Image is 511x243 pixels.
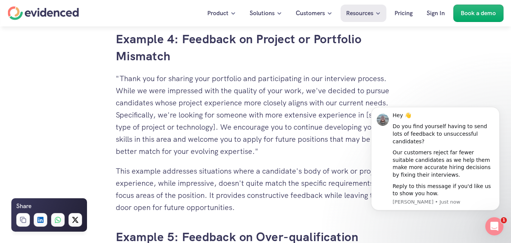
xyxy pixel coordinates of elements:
[296,8,325,18] p: Customers
[16,201,31,211] h6: Share
[250,8,275,18] p: Solutions
[116,72,396,157] p: "Thank you for sharing your portfolio and participating in our interview process. While we were i...
[116,165,396,213] p: This example addresses situations where a candidate's body of work or project experience, while i...
[360,105,511,239] iframe: Intercom notifications message
[461,8,496,18] p: Book a demo
[427,8,445,18] p: Sign In
[389,5,418,22] a: Pricing
[8,6,79,20] a: Home
[207,8,228,18] p: Product
[453,5,503,22] a: Book a demo
[501,217,507,223] span: 1
[395,8,413,18] p: Pricing
[421,5,450,22] a: Sign In
[485,217,503,235] iframe: Intercom live chat
[346,8,373,18] p: Resources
